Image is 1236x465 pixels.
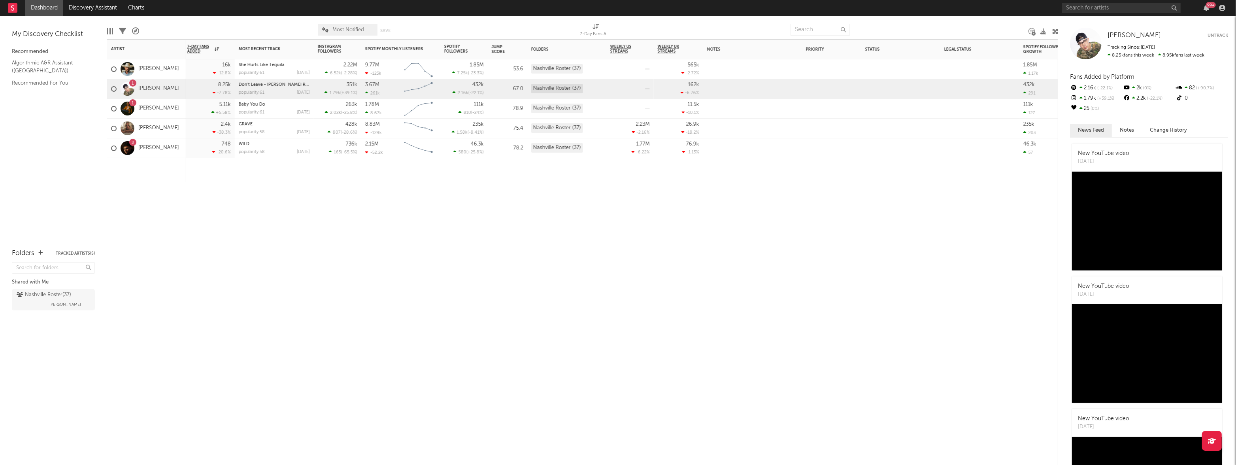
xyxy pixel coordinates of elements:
[401,138,436,158] svg: Chart title
[12,47,95,57] div: Recommended
[1195,86,1214,91] span: +90.7 %
[239,47,298,51] div: Most Recent Track
[346,142,357,147] div: 736k
[1112,124,1142,137] button: Notes
[1023,71,1038,76] div: 1.17k
[332,27,364,32] span: Most Notified
[1108,32,1161,40] a: [PERSON_NAME]
[469,71,483,76] span: -23.3 %
[474,102,484,107] div: 111k
[1078,158,1129,166] div: [DATE]
[297,130,310,134] div: [DATE]
[218,82,231,87] div: 8.25k
[219,102,231,107] div: 5.11k
[531,47,591,52] div: Folders
[1078,282,1129,291] div: New YouTube video
[1023,110,1035,115] div: 127
[1204,5,1209,11] button: 99+
[1089,107,1099,111] span: 0 %
[239,102,265,107] a: Baby You Do
[1123,83,1175,93] div: 2k
[1023,150,1033,155] div: 57
[1023,122,1034,127] div: 235k
[401,59,436,79] svg: Chart title
[365,102,379,107] div: 1.78M
[401,79,436,99] svg: Chart title
[681,70,699,76] div: -2.72 %
[452,130,484,135] div: ( )
[492,124,523,133] div: 75.4
[453,90,484,95] div: ( )
[297,91,310,95] div: [DATE]
[213,90,231,95] div: -7.78 %
[346,102,357,107] div: 263k
[791,24,850,36] input: Search...
[531,104,583,113] div: Nashville Roster (37)
[365,47,425,51] div: Spotify Monthly Listeners
[688,62,699,68] div: 565k
[138,66,179,72] a: [PERSON_NAME]
[333,130,341,135] span: 807
[806,47,838,52] div: Priority
[1023,91,1036,96] div: 291
[1176,83,1228,93] div: 82
[328,130,357,135] div: ( )
[471,142,484,147] div: 46.3k
[1070,104,1123,114] div: 25
[239,102,310,107] div: Baby You Do
[531,84,583,93] div: Nashville Roster (37)
[365,122,380,127] div: 8.83M
[636,122,650,127] div: 2.23M
[470,91,483,95] span: -22.1 %
[365,71,381,76] div: -123k
[343,62,357,68] div: 2.22M
[1023,62,1037,68] div: 1.85M
[132,20,139,43] div: A&R Pipeline
[330,91,340,95] span: 1.79k
[473,122,484,127] div: 235k
[187,44,213,54] span: 7-Day Fans Added
[1108,53,1154,58] span: 8.25k fans this week
[342,150,356,155] span: -65.5 %
[1123,93,1175,104] div: 2.2k
[297,110,310,115] div: [DATE]
[365,62,379,68] div: 9.77M
[1078,423,1129,431] div: [DATE]
[580,20,612,43] div: 7-Day Fans Added (7-Day Fans Added)
[1070,93,1123,104] div: 1.79k
[212,149,231,155] div: -20.6 %
[221,122,231,127] div: 2.4k
[444,44,472,54] div: Spotify Followers
[111,47,170,51] div: Artist
[1070,74,1134,80] span: Fans Added by Platform
[459,110,484,115] div: ( )
[453,149,484,155] div: ( )
[1023,102,1033,107] div: 111k
[330,111,341,115] span: 2.02k
[239,130,265,134] div: popularity: 58
[138,125,179,132] a: [PERSON_NAME]
[211,110,231,115] div: +5.58 %
[1142,86,1151,91] span: 0 %
[492,64,523,74] div: 53.6
[531,123,583,133] div: Nashville Roster (37)
[12,262,95,274] input: Search for folders...
[297,71,310,75] div: [DATE]
[468,150,483,155] span: +25.8 %
[632,149,650,155] div: -6.22 %
[239,122,310,127] div: GRAVE
[239,63,285,67] a: She Hurts Like Tequila
[492,104,523,113] div: 78.9
[138,105,179,112] a: [PERSON_NAME]
[688,102,699,107] div: 11.5k
[365,142,379,147] div: 2.15M
[1096,96,1114,101] span: +39.1 %
[457,71,468,76] span: 7.25k
[1062,3,1181,13] input: Search for artists
[325,70,357,76] div: ( )
[1142,124,1195,137] button: Change History
[342,111,356,115] span: -25.8 %
[17,290,71,300] div: Nashville Roster ( 37 )
[213,130,231,135] div: -38.3 %
[401,119,436,138] svg: Chart title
